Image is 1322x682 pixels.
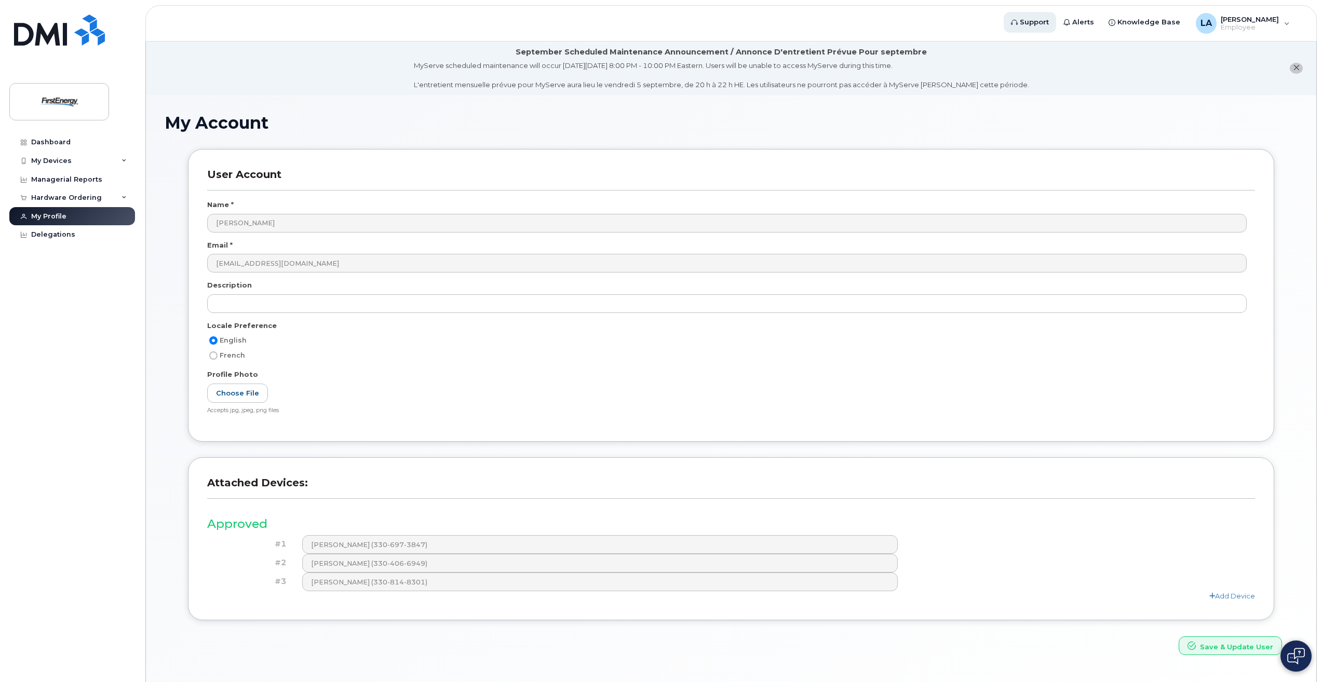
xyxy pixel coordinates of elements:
input: French [209,351,218,360]
span: French [220,351,245,359]
h4: #1 [215,540,287,549]
label: Email * [207,240,233,250]
span: English [220,336,247,344]
div: September Scheduled Maintenance Announcement / Annonce D'entretient Prévue Pour septembre [516,47,927,58]
label: Locale Preference [207,321,277,331]
input: English [209,336,218,345]
a: Add Device [1209,592,1255,600]
button: Save & Update User [1179,636,1282,656]
label: Description [207,280,252,290]
button: close notification [1290,63,1303,74]
h1: My Account [165,114,1298,132]
h3: Attached Devices: [207,476,1255,499]
h3: Approved [207,517,1255,530]
h3: User Account [207,168,1255,190]
img: Open chat [1287,648,1305,664]
div: MyServe scheduled maintenance will occur [DATE][DATE] 8:00 PM - 10:00 PM Eastern. Users will be u... [414,61,1029,90]
label: Profile Photo [207,370,258,379]
label: Choose File [207,384,268,403]
h4: #2 [215,558,287,567]
label: Name * [207,200,234,210]
div: Accepts jpg, jpeg, png files [207,407,1247,415]
h4: #3 [215,577,287,586]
